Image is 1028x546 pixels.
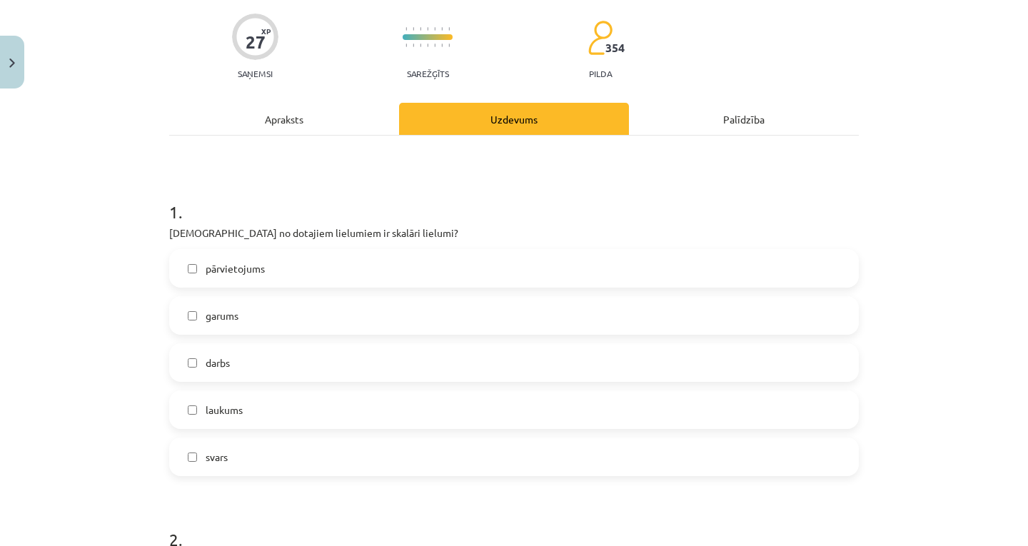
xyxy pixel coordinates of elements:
[9,59,15,68] img: icon-close-lesson-0947bae3869378f0d4975bcd49f059093ad1ed9edebbc8119c70593378902aed.svg
[261,27,271,35] span: XP
[206,308,238,323] span: garums
[206,355,230,370] span: darbs
[188,358,197,368] input: darbs
[188,405,197,415] input: laukums
[441,44,443,47] img: icon-short-line-57e1e144782c952c97e751825c79c345078a6d821885a25fce030b3d8c18986b.svg
[629,103,859,135] div: Palīdzība
[206,403,243,418] span: laukums
[232,69,278,79] p: Saņemsi
[206,450,228,465] span: svars
[413,44,414,47] img: icon-short-line-57e1e144782c952c97e751825c79c345078a6d821885a25fce030b3d8c18986b.svg
[188,311,197,320] input: garums
[188,453,197,462] input: svars
[605,41,625,54] span: 354
[413,27,414,31] img: icon-short-line-57e1e144782c952c97e751825c79c345078a6d821885a25fce030b3d8c18986b.svg
[448,44,450,47] img: icon-short-line-57e1e144782c952c97e751825c79c345078a6d821885a25fce030b3d8c18986b.svg
[427,44,428,47] img: icon-short-line-57e1e144782c952c97e751825c79c345078a6d821885a25fce030b3d8c18986b.svg
[441,27,443,31] img: icon-short-line-57e1e144782c952c97e751825c79c345078a6d821885a25fce030b3d8c18986b.svg
[399,103,629,135] div: Uzdevums
[589,69,612,79] p: pilda
[188,264,197,273] input: pārvietojums
[420,44,421,47] img: icon-short-line-57e1e144782c952c97e751825c79c345078a6d821885a25fce030b3d8c18986b.svg
[169,177,859,221] h1: 1 .
[246,32,266,52] div: 27
[169,103,399,135] div: Apraksts
[405,44,407,47] img: icon-short-line-57e1e144782c952c97e751825c79c345078a6d821885a25fce030b3d8c18986b.svg
[405,27,407,31] img: icon-short-line-57e1e144782c952c97e751825c79c345078a6d821885a25fce030b3d8c18986b.svg
[206,261,265,276] span: pārvietojums
[169,226,859,241] p: [DEMOGRAPHIC_DATA] no dotajiem lielumiem ir skalāri lielumi?
[588,20,613,56] img: students-c634bb4e5e11cddfef0936a35e636f08e4e9abd3cc4e673bd6f9a4125e45ecb1.svg
[407,69,449,79] p: Sarežģīts
[427,27,428,31] img: icon-short-line-57e1e144782c952c97e751825c79c345078a6d821885a25fce030b3d8c18986b.svg
[434,44,435,47] img: icon-short-line-57e1e144782c952c97e751825c79c345078a6d821885a25fce030b3d8c18986b.svg
[420,27,421,31] img: icon-short-line-57e1e144782c952c97e751825c79c345078a6d821885a25fce030b3d8c18986b.svg
[448,27,450,31] img: icon-short-line-57e1e144782c952c97e751825c79c345078a6d821885a25fce030b3d8c18986b.svg
[434,27,435,31] img: icon-short-line-57e1e144782c952c97e751825c79c345078a6d821885a25fce030b3d8c18986b.svg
